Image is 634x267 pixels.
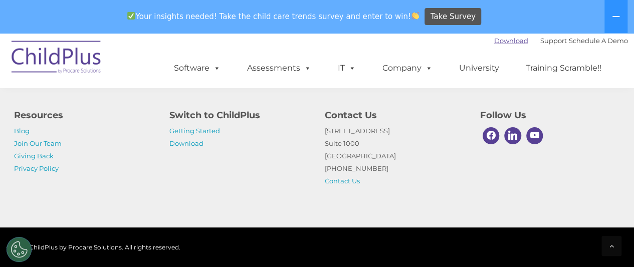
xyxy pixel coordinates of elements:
[7,243,180,251] span: © 2025 ChildPlus by Procare Solutions. All rights reserved.
[480,108,620,122] h4: Follow Us
[540,37,567,45] a: Support
[123,7,424,26] span: Your insights needed! Take the child care trends survey and enter to win!
[449,58,509,78] a: University
[502,125,524,147] a: Linkedin
[569,37,628,45] a: Schedule A Demo
[494,37,528,45] a: Download
[139,107,182,115] span: Phone number
[169,139,203,147] a: Download
[169,127,220,135] a: Getting Started
[411,12,419,20] img: 👏
[14,108,154,122] h4: Resources
[325,125,465,187] p: [STREET_ADDRESS] Suite 1000 [GEOGRAPHIC_DATA] [PHONE_NUMBER]
[372,58,443,78] a: Company
[328,58,366,78] a: IT
[425,8,481,26] a: Take Survey
[524,125,546,147] a: Youtube
[325,177,360,185] a: Contact Us
[237,58,321,78] a: Assessments
[164,58,231,78] a: Software
[14,127,30,135] a: Blog
[431,8,476,26] span: Take Survey
[14,139,62,147] a: Join Our Team
[14,164,59,172] a: Privacy Policy
[494,37,628,45] font: |
[516,58,611,78] a: Training Scramble!!
[7,34,107,84] img: ChildPlus by Procare Solutions
[14,152,54,160] a: Giving Back
[480,125,502,147] a: Facebook
[127,12,135,20] img: ✅
[169,108,310,122] h4: Switch to ChildPlus
[139,66,170,74] span: Last name
[325,108,465,122] h4: Contact Us
[7,237,32,262] button: Cookies Settings
[584,219,634,267] iframe: Chat Widget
